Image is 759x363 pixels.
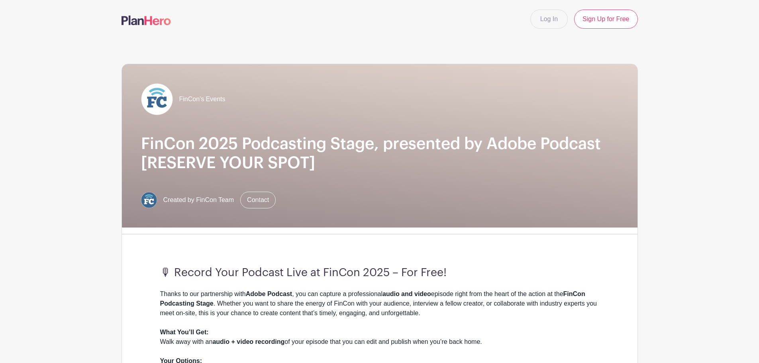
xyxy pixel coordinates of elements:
h1: FinCon 2025 Podcasting Stage, presented by Adobe Podcast [RESERVE YOUR SPOT] [141,134,618,173]
img: FC%20circle_white.png [141,83,173,115]
div: Walk away with an of your episode that you can edit and publish when you’re back home. [160,328,599,356]
a: Sign Up for Free [574,10,637,29]
strong: What You’ll Get: [160,329,209,336]
a: Log In [530,10,568,29]
h3: 🎙 Record Your Podcast Live at FinCon 2025 – For Free! [160,266,599,280]
strong: audio + video recording [212,338,284,345]
img: FC%20circle.png [141,192,157,208]
span: FinCon's Events [179,94,226,104]
strong: FinCon Podcasting Stage [160,290,585,307]
img: logo-507f7623f17ff9eddc593b1ce0a138ce2505c220e1c5a4e2b4648c50719b7d32.svg [122,16,171,25]
a: Contact [240,192,276,208]
div: Thanks to our partnership with , you can capture a professional episode right from the heart of t... [160,289,599,328]
strong: audio and video [382,290,431,297]
span: Created by FinCon Team [163,195,234,205]
strong: Adobe Podcast [246,290,292,297]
